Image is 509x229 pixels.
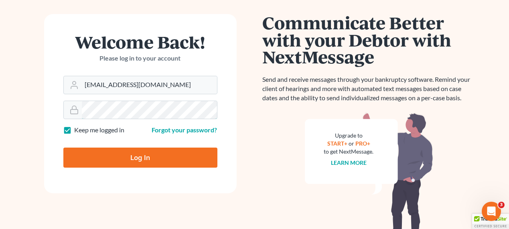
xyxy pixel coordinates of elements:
[63,33,217,51] h1: Welcome Back!
[331,159,367,166] a: Learn more
[355,140,370,147] a: PRO+
[63,54,217,63] p: Please log in to your account
[75,126,125,135] label: Keep me logged in
[498,202,505,208] span: 3
[472,214,509,229] div: TrustedSite Certified
[324,148,374,156] div: to get NextMessage.
[152,126,217,134] a: Forgot your password?
[263,14,475,65] h1: Communicate Better with your Debtor with NextMessage
[263,75,475,103] p: Send and receive messages through your bankruptcy software. Remind your client of hearings and mo...
[482,202,501,221] iframe: Intercom live chat
[327,140,347,147] a: START+
[349,140,354,147] span: or
[82,76,217,94] input: Email Address
[324,132,374,140] div: Upgrade to
[63,148,217,168] input: Log In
